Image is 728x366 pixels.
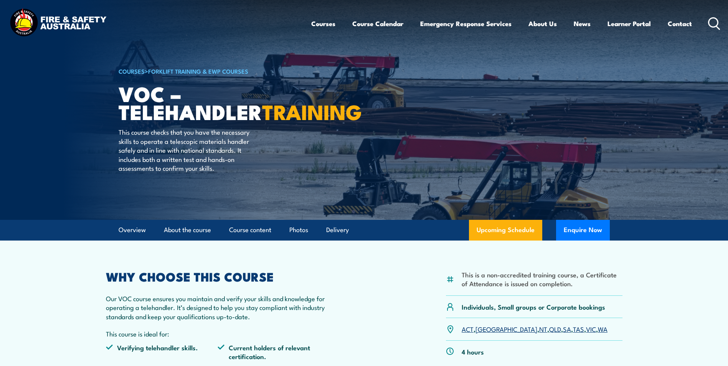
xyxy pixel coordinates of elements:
[563,324,571,333] a: SA
[462,270,622,288] li: This is a non-accredited training course, a Certificate of Attendance is issued on completion.
[289,220,308,240] a: Photos
[462,325,607,333] p: , , , , , , ,
[119,84,308,120] h1: VOC – Telehandler
[352,13,403,34] a: Course Calendar
[164,220,211,240] a: About the course
[229,220,271,240] a: Course content
[607,13,651,34] a: Learner Portal
[119,220,146,240] a: Overview
[119,67,145,75] a: COURSES
[106,343,218,361] li: Verifying telehandler skills.
[539,324,547,333] a: NT
[420,13,512,34] a: Emergency Response Services
[574,13,591,34] a: News
[586,324,596,333] a: VIC
[119,127,259,172] p: This course checks that you have the necessary skills to operate a telescopic materials handler s...
[106,294,330,321] p: Our VOC course ensures you maintain and verify your skills and knowledge for operating a telehand...
[462,302,605,311] p: Individuals, Small groups or Corporate bookings
[668,13,692,34] a: Contact
[262,95,362,127] strong: TRAINING
[556,220,610,241] button: Enquire Now
[598,324,607,333] a: WA
[106,271,330,282] h2: WHY CHOOSE THIS COURSE
[549,324,561,333] a: QLD
[218,343,330,361] li: Current holders of relevant certification.
[462,324,474,333] a: ACT
[311,13,335,34] a: Courses
[326,220,349,240] a: Delivery
[106,329,330,338] p: This course is ideal for:
[573,324,584,333] a: TAS
[469,220,542,241] a: Upcoming Schedule
[528,13,557,34] a: About Us
[119,66,308,76] h6: >
[148,67,248,75] a: Forklift Training & EWP Courses
[462,347,484,356] p: 4 hours
[475,324,537,333] a: [GEOGRAPHIC_DATA]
